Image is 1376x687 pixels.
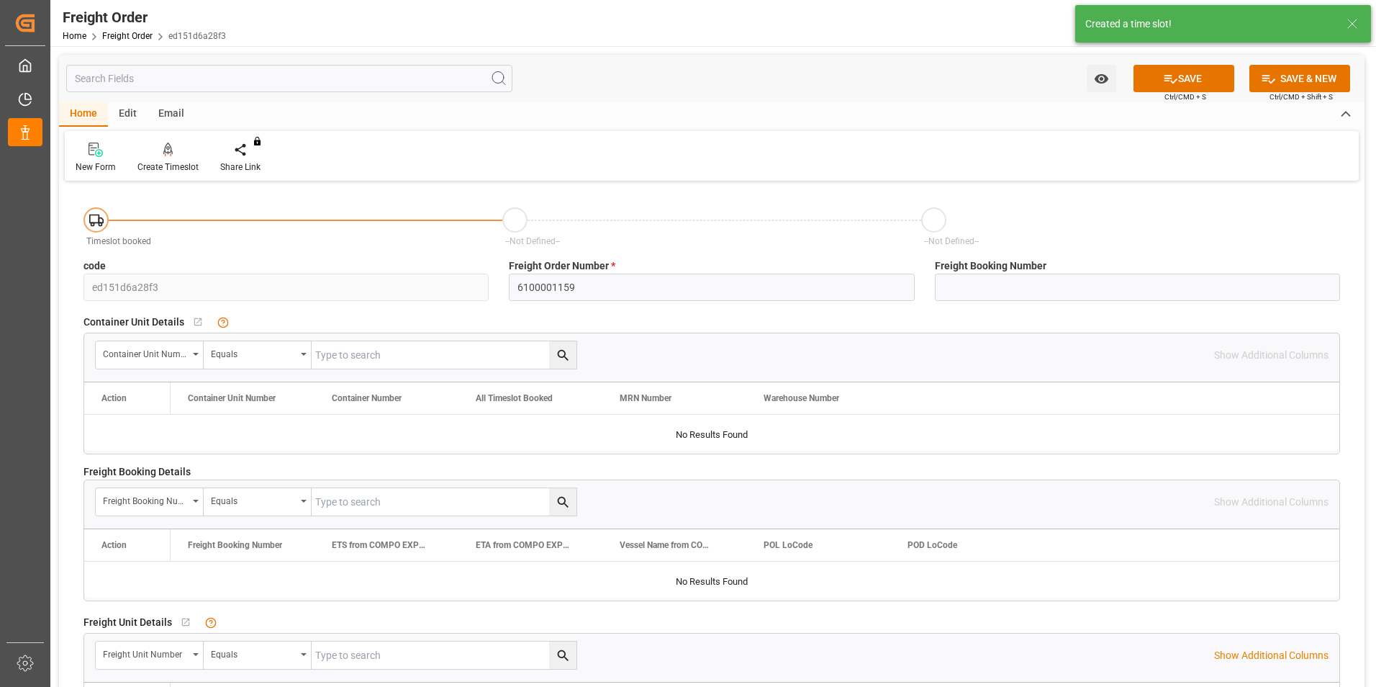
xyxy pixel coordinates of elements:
span: Container Number [332,393,402,403]
div: Edit [108,102,148,127]
button: search button [549,642,576,669]
div: Freight Unit Number [103,645,188,661]
div: Container Unit Number [103,344,188,361]
div: Action [101,540,127,550]
span: POD LoCode [907,540,957,550]
a: Home [63,31,86,41]
span: Freight Unit Details [83,615,172,630]
span: POL LoCode [764,540,813,550]
div: Freight Order [63,6,226,28]
div: Email [148,102,195,127]
input: Search Fields [66,65,512,92]
button: search button [549,488,576,516]
button: SAVE [1133,65,1234,92]
button: open menu [204,642,312,669]
div: Home [59,102,108,127]
span: Container Unit Details [83,315,184,330]
span: MRN Number [620,393,671,403]
span: Ctrl/CMD + S [1164,91,1206,102]
span: Freight Booking Number [188,540,282,550]
a: Freight Order [102,31,153,41]
button: open menu [204,341,312,369]
button: open menu [96,642,204,669]
div: Created a time slot! [1085,17,1333,32]
div: Equals [211,344,296,361]
span: --Not Defined-- [924,236,979,246]
span: Freight Order Number [509,259,615,274]
span: Freight Booking Number [935,259,1046,274]
span: Vessel Name from COMPO EXPERT [620,540,716,550]
input: Type to search [312,642,576,669]
p: Show Additional Columns [1214,648,1329,663]
span: code [83,259,106,274]
span: All Timeslot Booked [476,393,553,403]
input: Type to search [312,488,576,516]
span: ETA from COMPO EXPERT [476,540,572,550]
span: --Not Defined-- [505,236,560,246]
div: Equals [211,491,296,508]
span: Ctrl/CMD + Shift + S [1269,91,1333,102]
button: search button [549,341,576,369]
div: Action [101,393,127,403]
span: Container Unit Number [188,393,276,403]
span: Warehouse Number [764,393,839,403]
button: open menu [1087,65,1116,92]
button: open menu [204,488,312,516]
div: Create Timeslot [137,161,199,174]
span: Freight Booking Details [83,464,191,480]
div: Equals [211,645,296,661]
input: Type to search [312,341,576,369]
div: New Form [76,161,116,174]
div: Freight Booking Number [103,491,188,508]
span: Timeslot booked [86,236,151,246]
button: open menu [96,488,204,516]
span: ETS from COMPO EXPERT [332,540,428,550]
button: SAVE & NEW [1249,65,1350,92]
button: open menu [96,341,204,369]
